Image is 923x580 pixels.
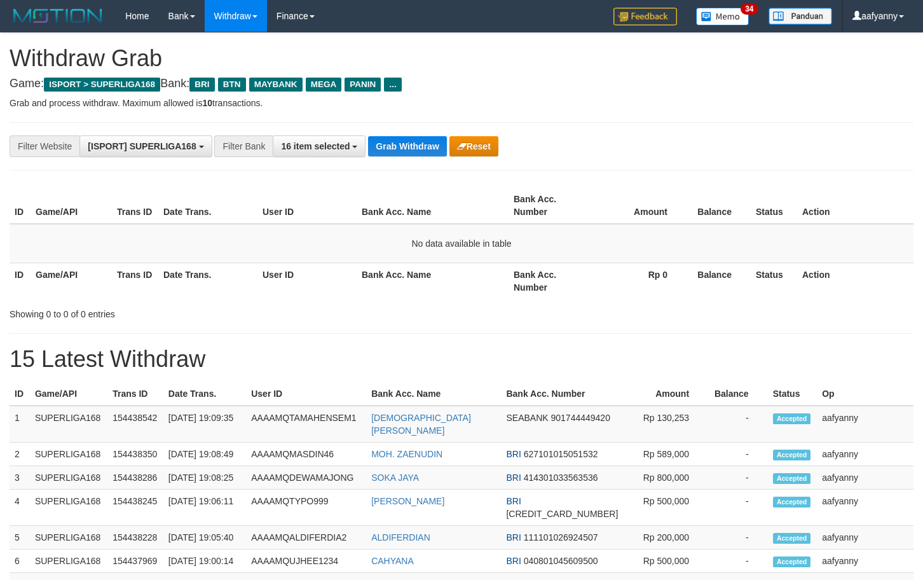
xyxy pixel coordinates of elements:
a: [DEMOGRAPHIC_DATA][PERSON_NAME] [371,413,471,436]
span: ISPORT > SUPERLIGA168 [44,78,160,92]
td: aafyanny [817,526,913,549]
th: User ID [257,188,357,224]
th: Action [797,263,913,299]
th: ID [10,188,31,224]
button: Grab Withdraw [368,136,446,156]
div: Filter Website [10,135,79,157]
td: Rp 200,000 [623,526,708,549]
td: AAAAMQUJHEE1234 [246,549,366,573]
button: [ISPORT] SUPERLIGA168 [79,135,212,157]
td: [DATE] 19:08:25 [163,466,246,490]
span: BRI [506,532,521,542]
td: [DATE] 19:09:35 [163,406,246,443]
th: Game/API [31,188,112,224]
td: SUPERLIGA168 [30,549,107,573]
th: Date Trans. [163,382,246,406]
td: 6 [10,549,30,573]
span: ... [384,78,401,92]
th: Action [797,188,913,224]
td: [DATE] 19:06:11 [163,490,246,526]
th: Trans ID [107,382,163,406]
td: - [708,526,768,549]
div: Showing 0 to 0 of 0 entries [10,303,375,321]
td: SUPERLIGA168 [30,490,107,526]
td: 154438245 [107,490,163,526]
th: Op [817,382,913,406]
th: ID [10,382,30,406]
td: AAAAMQTYPO999 [246,490,366,526]
td: AAAAMQALDIFERDIA2 [246,526,366,549]
th: Bank Acc. Number [509,188,590,224]
th: Trans ID [112,188,158,224]
button: Reset [449,136,498,156]
span: BRI [189,78,214,92]
th: Rp 0 [590,263,687,299]
button: 16 item selected [273,135,366,157]
span: Accepted [773,413,811,424]
a: MOH. ZAENUDIN [371,449,442,459]
th: Bank Acc. Number [501,382,623,406]
span: Accepted [773,556,811,567]
span: BRI [506,449,521,459]
td: - [708,490,768,526]
th: User ID [257,263,357,299]
td: SUPERLIGA168 [30,443,107,466]
span: Copy 040801045609500 to clipboard [524,556,598,566]
span: [ISPORT] SUPERLIGA168 [88,141,196,151]
td: [DATE] 19:05:40 [163,526,246,549]
th: Bank Acc. Name [357,263,509,299]
span: PANIN [345,78,381,92]
th: Status [751,188,797,224]
p: Grab and process withdraw. Maximum allowed is transactions. [10,97,913,109]
td: AAAAMQTAMAHENSEM1 [246,406,366,443]
span: Copy 111101026924507 to clipboard [524,532,598,542]
a: CAHYANA [371,556,414,566]
span: MEGA [306,78,342,92]
th: Date Trans. [158,188,257,224]
td: 5 [10,526,30,549]
a: [PERSON_NAME] [371,496,444,506]
td: 154438542 [107,406,163,443]
th: Balance [708,382,768,406]
td: SUPERLIGA168 [30,526,107,549]
span: 34 [741,3,758,15]
th: Game/API [30,382,107,406]
td: [DATE] 19:08:49 [163,443,246,466]
span: Copy 675401000773501 to clipboard [506,509,618,519]
td: No data available in table [10,224,913,263]
td: - [708,406,768,443]
td: [DATE] 19:00:14 [163,549,246,573]
th: Bank Acc. Name [357,188,509,224]
td: 154438228 [107,526,163,549]
strong: 10 [202,98,212,108]
span: Copy 627101015051532 to clipboard [524,449,598,459]
img: panduan.png [769,8,832,25]
td: 154438350 [107,443,163,466]
th: Trans ID [112,263,158,299]
td: aafyanny [817,490,913,526]
td: 2 [10,443,30,466]
th: Balance [687,188,751,224]
td: 4 [10,490,30,526]
td: 3 [10,466,30,490]
span: Accepted [773,533,811,544]
td: Rp 130,253 [623,406,708,443]
th: Status [768,382,817,406]
div: Filter Bank [214,135,273,157]
th: Amount [590,188,687,224]
a: ALDIFERDIAN [371,532,430,542]
span: Accepted [773,473,811,484]
td: aafyanny [817,443,913,466]
span: BRI [506,556,521,566]
a: SOKA JAYA [371,473,419,483]
th: Amount [623,382,708,406]
span: SEABANK [506,413,548,423]
span: 16 item selected [281,141,350,151]
td: 154437969 [107,549,163,573]
td: aafyanny [817,466,913,490]
td: - [708,466,768,490]
th: User ID [246,382,366,406]
span: Copy 414301033563536 to clipboard [524,473,598,483]
img: MOTION_logo.png [10,6,106,25]
h4: Game: Bank: [10,78,913,90]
